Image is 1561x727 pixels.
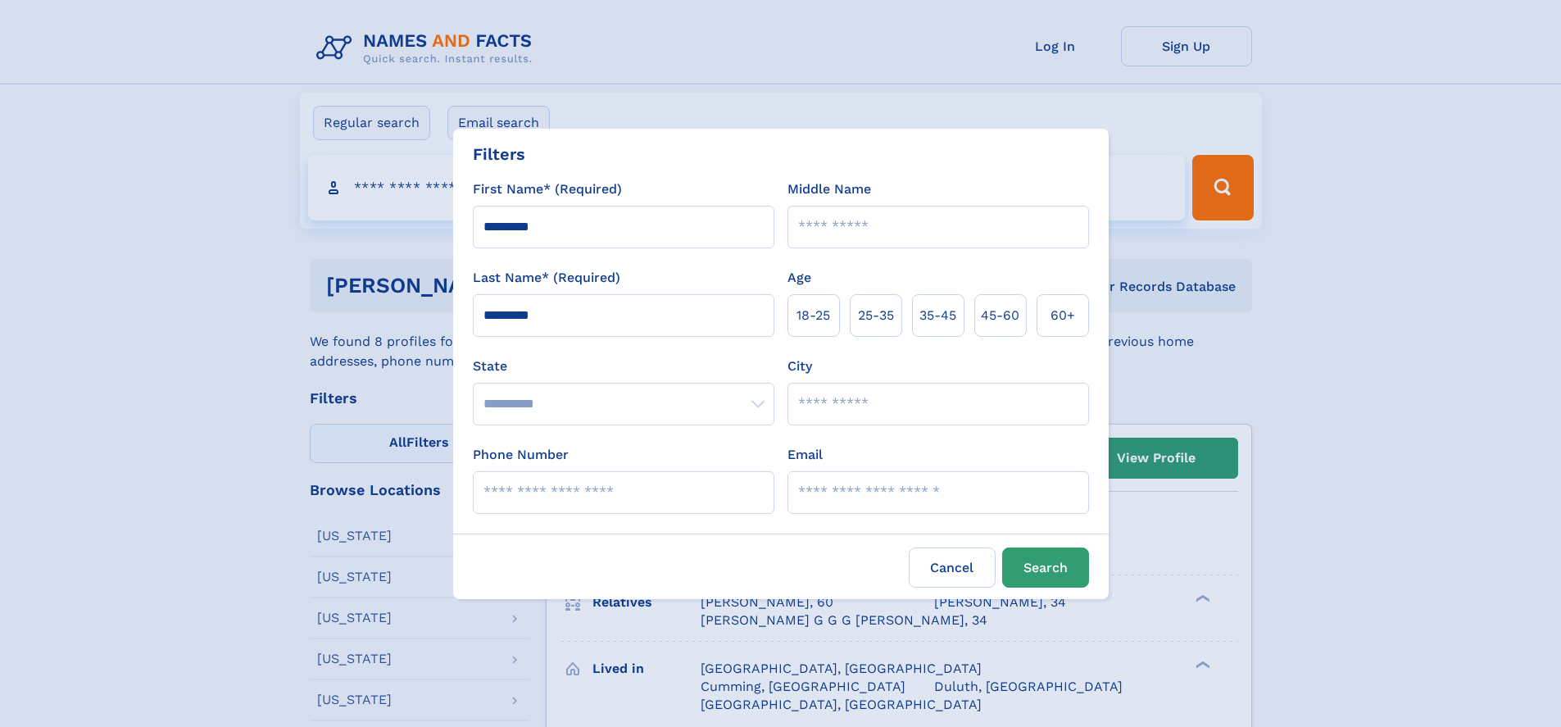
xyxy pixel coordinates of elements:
label: Email [787,445,823,465]
span: 45‑60 [981,306,1019,325]
label: Last Name* (Required) [473,268,620,288]
span: 18‑25 [796,306,830,325]
div: Filters [473,142,525,166]
span: 35‑45 [919,306,956,325]
button: Search [1002,548,1089,588]
label: First Name* (Required) [473,179,622,199]
label: Cancel [909,548,996,588]
span: 25‑35 [858,306,894,325]
label: Middle Name [787,179,871,199]
label: Phone Number [473,445,569,465]
span: 60+ [1050,306,1075,325]
label: State [473,357,774,376]
label: Age [787,268,811,288]
label: City [787,357,812,376]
